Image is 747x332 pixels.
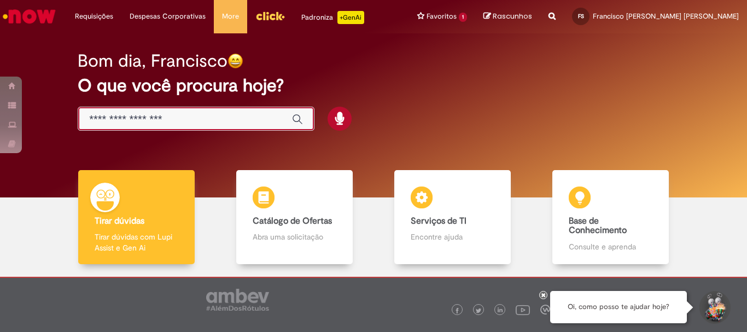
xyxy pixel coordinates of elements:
img: ServiceNow [1,5,57,27]
b: Base de Conhecimento [569,215,627,236]
span: 1 [459,13,467,22]
p: +GenAi [337,11,364,24]
img: logo_footer_linkedin.png [498,307,503,314]
span: Francisco [PERSON_NAME] [PERSON_NAME] [593,11,739,21]
button: Iniciar Conversa de Suporte [698,291,731,324]
a: Base de Conhecimento Consulte e aprenda [532,170,690,265]
p: Tirar dúvidas com Lupi Assist e Gen Ai [95,231,178,253]
span: Rascunhos [493,11,532,21]
span: Favoritos [427,11,457,22]
a: Serviços de TI Encontre ajuda [373,170,532,265]
span: Requisições [75,11,113,22]
b: Serviços de TI [411,215,466,226]
img: logo_footer_workplace.png [540,305,550,314]
div: Padroniza [301,11,364,24]
p: Abra uma solicitação [253,231,336,242]
p: Encontre ajuda [411,231,494,242]
img: logo_footer_twitter.png [476,308,481,313]
b: Tirar dúvidas [95,215,144,226]
a: Catálogo de Ofertas Abra uma solicitação [215,170,373,265]
img: logo_footer_facebook.png [454,308,460,313]
p: Consulte e aprenda [569,241,652,252]
h2: Bom dia, Francisco [78,51,227,71]
img: logo_footer_youtube.png [516,302,530,317]
b: Catálogo de Ofertas [253,215,332,226]
span: More [222,11,239,22]
a: Rascunhos [483,11,532,22]
img: click_logo_yellow_360x200.png [255,8,285,24]
div: Oi, como posso te ajudar hoje? [550,291,687,323]
img: logo_footer_ambev_rotulo_gray.png [206,289,269,311]
img: happy-face.png [227,53,243,69]
a: Tirar dúvidas Tirar dúvidas com Lupi Assist e Gen Ai [57,170,215,265]
span: Despesas Corporativas [130,11,206,22]
h2: O que você procura hoje? [78,76,669,95]
span: FS [578,13,584,20]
